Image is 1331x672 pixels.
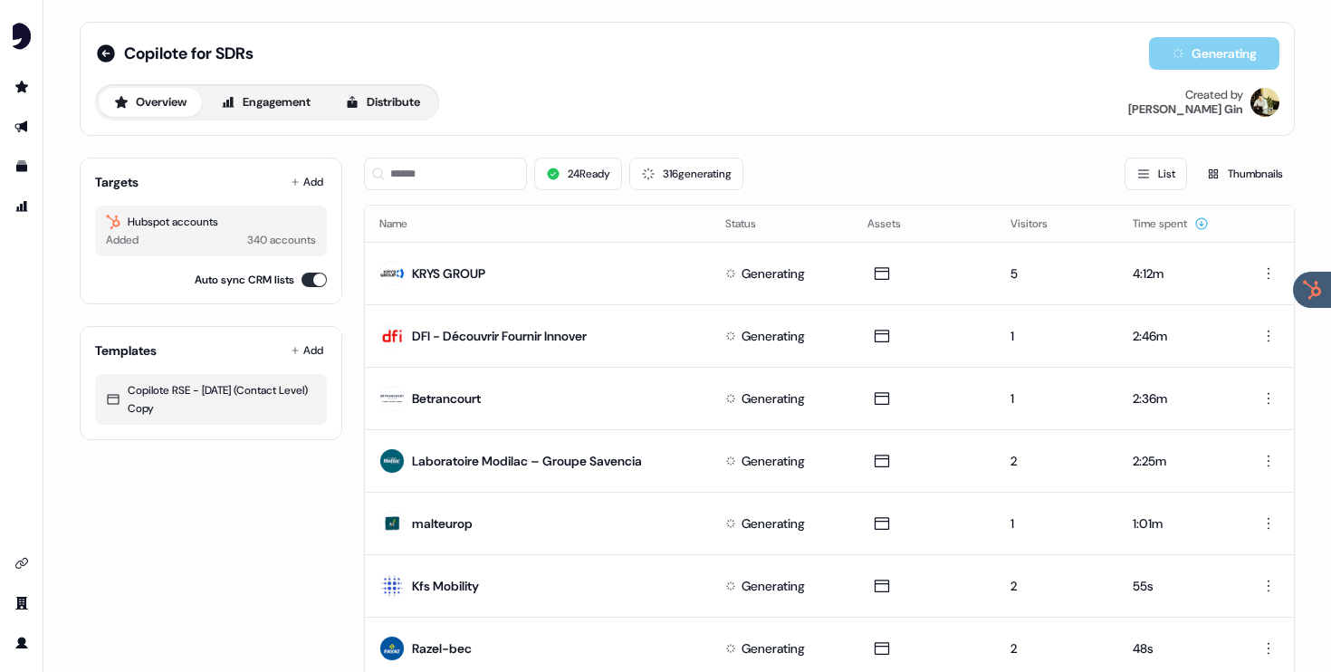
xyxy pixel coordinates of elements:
[287,338,327,363] button: Add
[1010,514,1104,533] div: 1
[106,231,139,249] div: Added
[742,514,805,533] div: Generating
[1128,102,1243,117] div: [PERSON_NAME] Gin
[330,88,436,117] button: Distribute
[7,192,36,221] a: Go to attribution
[1185,88,1243,102] div: Created by
[412,327,587,345] div: DFI - Découvrir Fournir Innover
[1010,452,1104,470] div: 2
[742,327,805,345] div: Generating
[412,389,481,408] div: Betrancourt
[1010,327,1104,345] div: 1
[99,88,202,117] button: Overview
[1133,639,1222,658] div: 48s
[124,43,254,64] span: Copilote for SDRs
[106,213,316,231] div: Hubspot accounts
[206,88,326,117] button: Engagement
[1133,514,1222,533] div: 1:01m
[742,639,805,658] div: Generating
[742,389,805,408] div: Generating
[412,639,472,658] div: Razel-bec
[1133,577,1222,595] div: 55s
[412,577,479,595] div: Kfs Mobility
[1010,639,1104,658] div: 2
[1133,452,1222,470] div: 2:25m
[247,231,316,249] div: 340 accounts
[1250,88,1279,117] img: Armand
[1010,264,1104,283] div: 5
[1133,389,1222,408] div: 2:36m
[7,112,36,141] a: Go to outbound experience
[7,549,36,578] a: Go to integrations
[742,264,805,283] div: Generating
[412,264,485,283] div: KRYS GROUP
[1194,158,1295,190] button: Thumbnails
[379,207,429,240] button: Name
[95,173,139,191] div: Targets
[287,169,327,195] button: Add
[7,72,36,101] a: Go to prospects
[7,629,36,658] a: Go to profile
[1010,577,1104,595] div: 2
[412,514,473,533] div: malteurop
[1133,264,1222,283] div: 4:12m
[1133,207,1209,240] button: Time spent
[106,381,316,418] div: Copilote RSE - [DATE] (Contact Level) Copy
[1010,207,1069,240] button: Visitors
[742,577,805,595] div: Generating
[853,206,996,242] th: Assets
[195,271,294,289] label: Auto sync CRM lists
[1133,327,1222,345] div: 2:46m
[7,152,36,181] a: Go to templates
[725,207,778,240] button: Status
[1125,158,1187,190] button: List
[742,452,805,470] div: Generating
[534,158,622,190] button: 24Ready
[412,452,642,470] div: Laboratoire Modilac – Groupe Savencia
[7,589,36,618] a: Go to team
[629,158,743,190] button: 316generating
[1010,389,1104,408] div: 1
[95,341,157,360] div: Templates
